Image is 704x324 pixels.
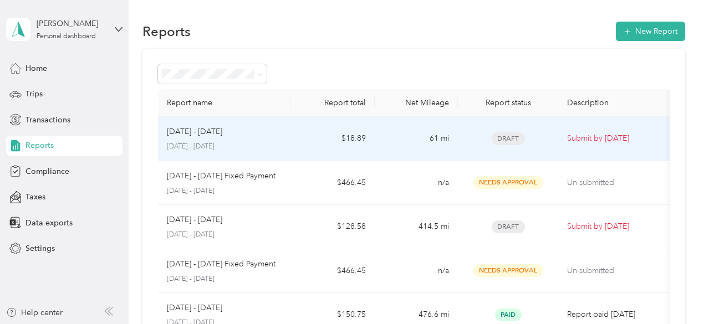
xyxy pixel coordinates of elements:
[467,98,549,107] div: Report status
[167,186,283,196] p: [DATE] - [DATE]
[167,170,276,182] p: [DATE] - [DATE] Fixed Payment
[375,249,458,294] td: n/a
[25,63,47,74] span: Home
[167,274,283,284] p: [DATE] - [DATE]
[25,114,70,126] span: Transactions
[291,89,374,117] th: Report total
[37,18,106,29] div: [PERSON_NAME]
[558,89,670,117] th: Description
[167,126,222,138] p: [DATE] - [DATE]
[492,132,525,145] span: Draft
[25,140,54,151] span: Reports
[567,132,661,145] p: Submit by [DATE]
[495,308,522,321] span: Paid
[291,117,374,161] td: $18.89
[375,205,458,249] td: 414.5 mi
[6,307,63,318] button: Help center
[291,205,374,249] td: $128.58
[142,25,191,37] h1: Reports
[375,89,458,117] th: Net Mileage
[567,177,661,189] p: Un-submitted
[375,117,458,161] td: 61 mi
[25,88,43,100] span: Trips
[167,214,222,226] p: [DATE] - [DATE]
[291,161,374,205] td: $466.45
[25,217,73,229] span: Data exports
[291,249,374,294] td: $466.45
[167,230,283,240] p: [DATE] - [DATE]
[37,33,96,40] div: Personal dashboard
[25,166,69,177] span: Compliance
[375,161,458,205] td: n/a
[25,191,45,203] span: Taxes
[167,302,222,314] p: [DATE] - [DATE]
[167,258,276,270] p: [DATE] - [DATE] Fixed Payment
[167,142,283,152] p: [DATE] - [DATE]
[567,308,661,321] p: Report paid [DATE]
[158,89,292,117] th: Report name
[473,176,543,189] span: Needs Approval
[473,264,543,277] span: Needs Approval
[567,220,661,233] p: Submit by [DATE]
[616,22,685,41] button: New Report
[642,262,704,324] iframe: Everlance-gr Chat Button Frame
[25,243,55,254] span: Settings
[492,220,525,233] span: Draft
[567,265,661,277] p: Un-submitted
